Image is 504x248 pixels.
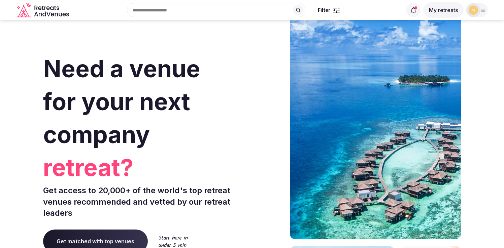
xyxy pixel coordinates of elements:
img: Start here in under 5 min [159,235,188,247]
span: retreat? [43,151,249,184]
a: Visit the homepage [16,3,70,18]
img: mana.vakili [469,5,478,15]
button: My retreats [423,2,464,18]
p: Get access to 20,000+ of the world's top retreat venues recommended and vetted by our retreat lea... [43,185,249,219]
span: Need a venue for your next company [43,54,200,149]
a: My retreats [423,7,464,13]
svg: Retreats and Venues company logo [16,3,70,18]
button: Filter [313,4,344,16]
span: Filter [318,7,330,13]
